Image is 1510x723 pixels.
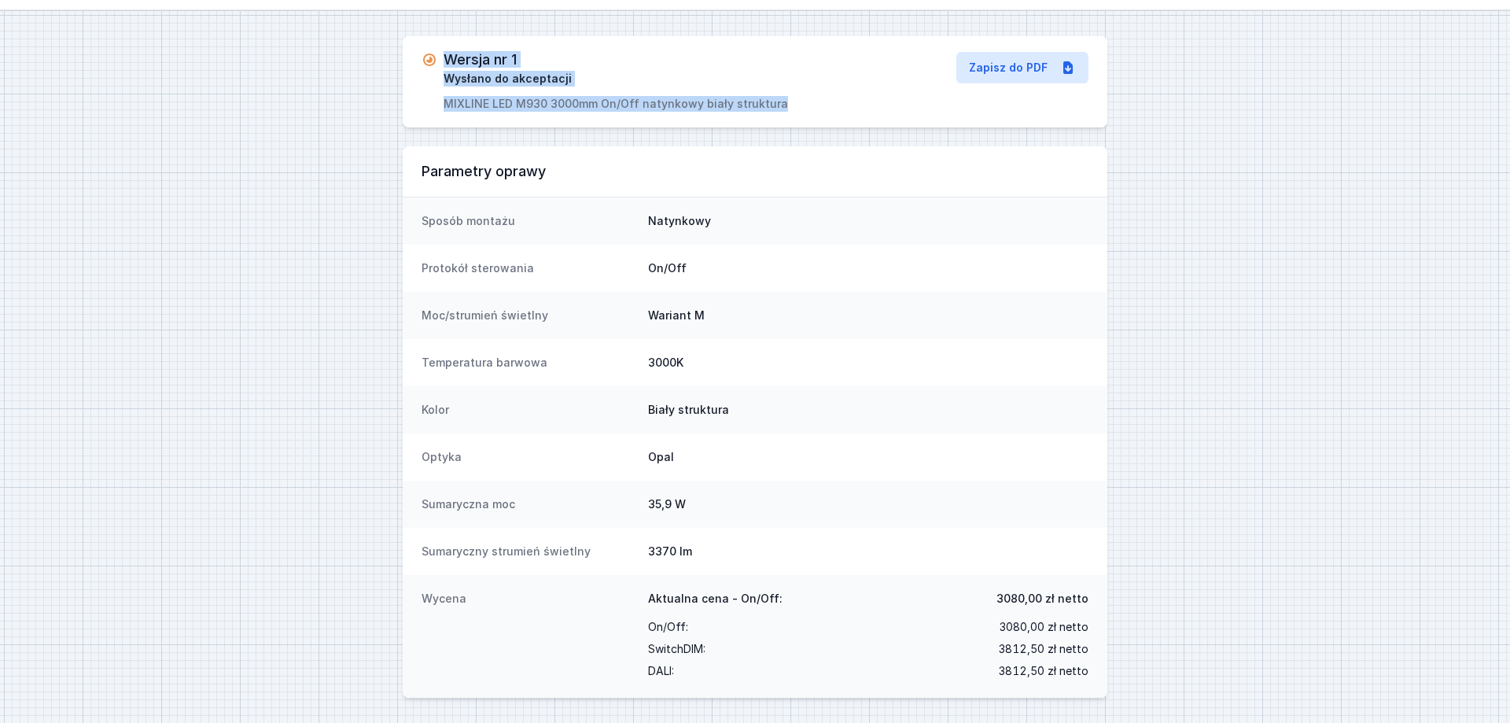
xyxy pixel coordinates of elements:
[648,616,688,638] span: On/Off :
[422,52,437,68] img: pending.svg
[956,52,1088,83] a: Zapisz do PDF
[422,544,635,559] dt: Sumaryczny strumień świetlny
[422,260,635,276] dt: Protokół sterowania
[648,355,1088,371] dd: 3000K
[648,660,674,682] span: DALI :
[422,449,635,465] dt: Optyka
[648,496,1088,512] dd: 35,9 W
[996,591,1088,607] span: 3080,00 zł netto
[422,355,635,371] dt: Temperatura barwowa
[422,402,635,418] dt: Kolor
[999,638,1088,660] span: 3812,50 zł netto
[648,638,705,660] span: SwitchDIM :
[422,591,635,682] dt: Wycena
[444,96,788,112] p: MIXLINE LED M930 3000mm On/Off natynkowy biały struktura
[648,260,1088,276] dd: On/Off
[422,213,635,229] dt: Sposób montażu
[648,591,783,607] span: Aktualna cena - On/Off:
[999,660,1088,682] span: 3812,50 zł netto
[422,162,1088,181] h3: Parametry oprawy
[444,52,517,68] h3: Wersja nr 1
[648,402,1088,418] dd: Biały struktura
[444,71,572,87] span: Wysłano do akceptacji
[1000,616,1088,638] span: 3080,00 zł netto
[422,308,635,323] dt: Moc/strumień świetlny
[648,213,1088,229] dd: Natynkowy
[422,496,635,512] dt: Sumaryczna moc
[648,449,1088,465] dd: Opal
[648,308,1088,323] dd: Wariant M
[648,544,1088,559] dd: 3370 lm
